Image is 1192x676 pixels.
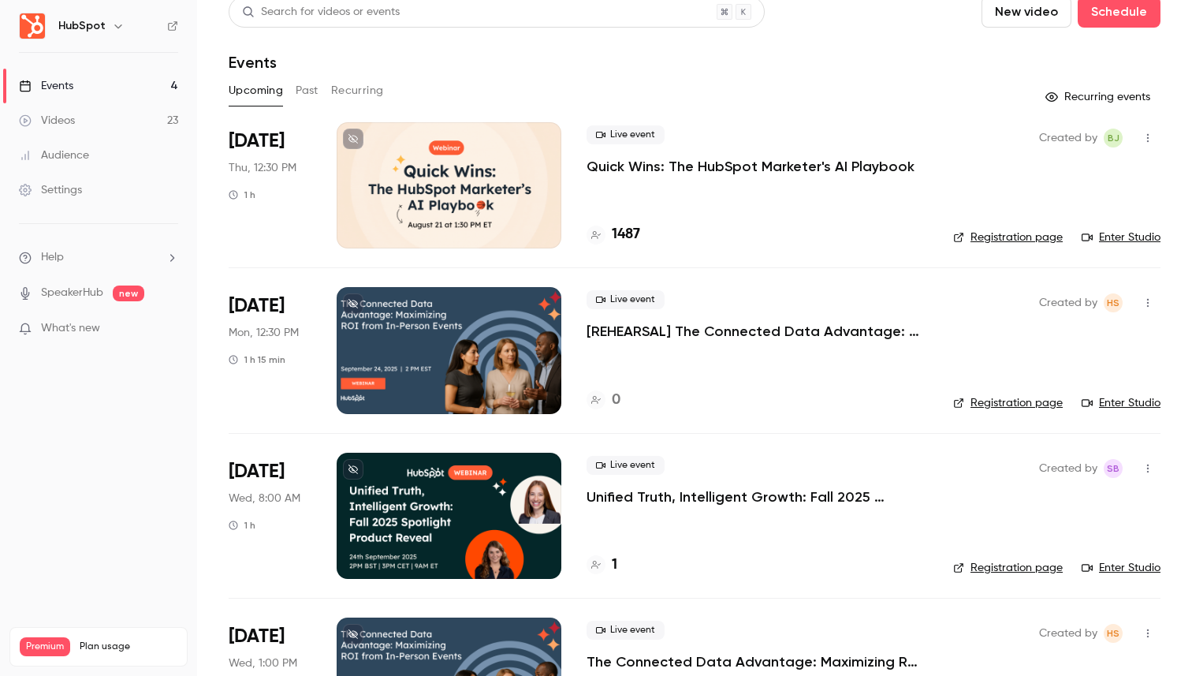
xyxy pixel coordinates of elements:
button: Recurring events [1038,84,1160,110]
h1: Events [229,53,277,72]
div: Settings [19,182,82,198]
div: Audience [19,148,89,163]
span: Thu, 12:30 PM [229,160,296,176]
a: [REHEARSAL] The Connected Data Advantage: Maximizing ROI from In-Person Events [587,322,928,341]
a: Enter Studio [1082,560,1160,576]
img: HubSpot [20,13,45,39]
a: 1487 [587,224,640,245]
div: Events [19,78,73,94]
span: Created by [1039,459,1097,478]
div: Sep 15 Mon, 11:30 AM (America/Denver) [229,287,311,413]
h6: HubSpot [58,18,106,34]
span: Heather Smyth [1104,293,1123,312]
span: Plan usage [80,641,177,653]
div: 1 h [229,519,255,532]
a: Quick Wins: The HubSpot Marketer's AI Playbook [587,157,914,176]
span: Sharan Bansal [1104,459,1123,478]
a: 1 [587,555,617,576]
span: [DATE] [229,293,285,319]
span: [DATE] [229,624,285,649]
span: new [113,286,144,301]
div: Sep 24 Wed, 2:00 PM (Europe/London) [229,453,311,579]
span: Live event [587,621,665,640]
button: Recurring [331,78,384,103]
span: HS [1107,624,1119,643]
iframe: Noticeable Trigger [159,322,178,336]
div: Videos [19,113,75,129]
span: SB [1107,459,1119,478]
span: [DATE] [229,129,285,154]
span: Created by [1039,293,1097,312]
a: Unified Truth, Intelligent Growth: Fall 2025 Spotlight Product Reveal [587,487,928,506]
span: Heather Smyth [1104,624,1123,643]
a: Registration page [953,395,1063,411]
span: Created by [1039,129,1097,148]
a: SpeakerHub [41,285,103,301]
span: Bailey Jarriel [1104,129,1123,148]
a: Enter Studio [1082,395,1160,411]
a: The Connected Data Advantage: Maximizing ROI from In-Person Events [587,652,928,671]
h4: 1 [612,555,617,576]
a: 0 [587,390,620,411]
span: Premium [20,637,70,656]
span: BJ [1108,129,1119,148]
span: Created by [1039,624,1097,643]
span: Wed, 8:00 AM [229,491,300,506]
button: Upcoming [229,78,283,103]
li: help-dropdown-opener [19,249,178,266]
div: Search for videos or events [242,4,400,21]
div: 1 h 15 min [229,353,285,366]
span: Wed, 1:00 PM [229,655,297,671]
button: Past [296,78,318,103]
div: Aug 21 Thu, 12:30 PM (America/Chicago) [229,122,311,248]
span: Help [41,249,64,266]
h4: 0 [612,390,620,411]
span: Live event [587,456,665,475]
a: Enter Studio [1082,230,1160,245]
span: Live event [587,290,665,309]
h4: 1487 [612,224,640,245]
span: HS [1107,293,1119,312]
span: Live event [587,125,665,144]
a: Registration page [953,560,1063,576]
span: [DATE] [229,459,285,484]
a: Registration page [953,230,1063,245]
span: What's new [41,320,100,337]
span: Mon, 12:30 PM [229,325,299,341]
div: 1 h [229,189,255,201]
